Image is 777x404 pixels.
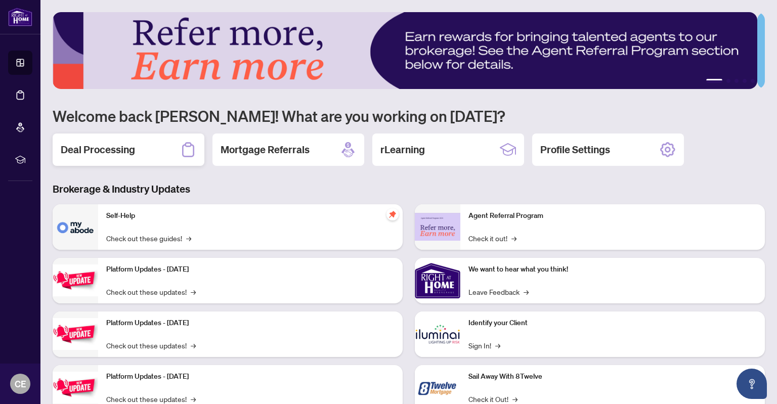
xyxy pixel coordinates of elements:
[53,318,98,350] img: Platform Updates - July 8, 2025
[524,286,529,297] span: →
[737,369,767,399] button: Open asap
[221,143,310,157] h2: Mortgage Referrals
[53,204,98,250] img: Self-Help
[53,12,757,89] img: Slide 0
[191,340,196,351] span: →
[53,106,765,125] h1: Welcome back [PERSON_NAME]! What are you working on [DATE]?
[380,143,425,157] h2: rLearning
[415,213,460,241] img: Agent Referral Program
[726,79,730,83] button: 2
[53,372,98,403] img: Platform Updates - June 23, 2025
[106,340,196,351] a: Check out these updates!→
[61,143,135,157] h2: Deal Processing
[53,182,765,196] h3: Brokerage & Industry Updates
[106,210,395,221] p: Self-Help
[468,264,757,275] p: We want to hear what you think!
[106,264,395,275] p: Platform Updates - [DATE]
[468,318,757,329] p: Identify your Client
[511,233,516,244] span: →
[743,79,747,83] button: 4
[106,233,191,244] a: Check out these guides!→
[468,286,529,297] a: Leave Feedback→
[751,79,755,83] button: 5
[106,371,395,382] p: Platform Updates - [DATE]
[495,340,500,351] span: →
[415,258,460,303] img: We want to hear what you think!
[106,286,196,297] a: Check out these updates!→
[468,233,516,244] a: Check it out!→
[468,371,757,382] p: Sail Away With 8Twelve
[191,286,196,297] span: →
[468,210,757,221] p: Agent Referral Program
[386,208,399,220] span: pushpin
[415,311,460,357] img: Identify your Client
[53,264,98,296] img: Platform Updates - July 21, 2025
[186,233,191,244] span: →
[540,143,610,157] h2: Profile Settings
[706,79,722,83] button: 1
[15,377,26,391] span: CE
[468,340,500,351] a: Sign In!→
[106,318,395,329] p: Platform Updates - [DATE]
[8,8,32,26] img: logo
[735,79,739,83] button: 3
